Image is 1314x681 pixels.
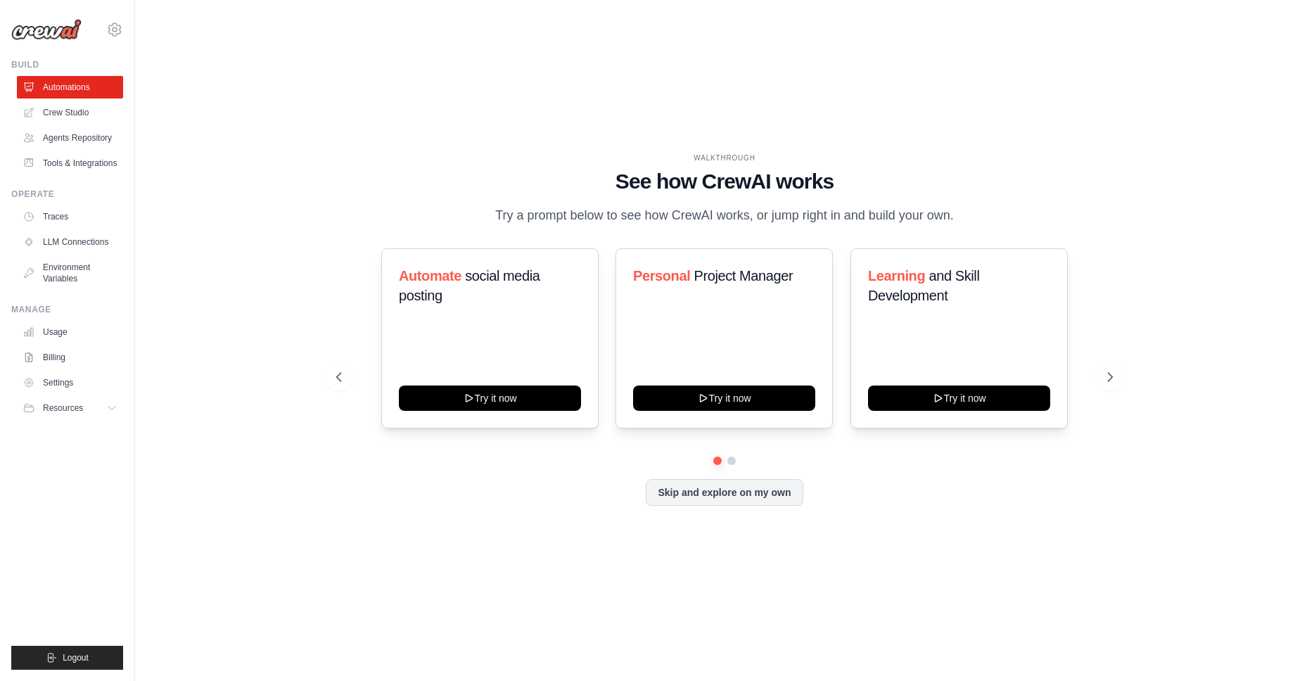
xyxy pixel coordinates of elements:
a: Automations [17,76,123,98]
div: Operate [11,189,123,200]
a: LLM Connections [17,231,123,253]
span: Automate [399,268,461,284]
span: Learning [868,268,925,284]
span: Logout [63,652,89,663]
a: Traces [17,205,123,228]
a: Crew Studio [17,101,123,124]
a: Agents Repository [17,127,123,149]
button: Skip and explore on my own [646,479,803,506]
img: Logo [11,19,82,40]
a: Usage [17,321,123,343]
div: Manage [11,304,123,315]
button: Logout [11,646,123,670]
div: WALKTHROUGH [336,153,1113,163]
button: Try it now [633,386,815,411]
span: social media posting [399,268,540,303]
a: Billing [17,346,123,369]
button: Try it now [399,386,581,411]
span: Project Manager [694,268,793,284]
a: Settings [17,371,123,394]
p: Try a prompt below to see how CrewAI works, or jump right in and build your own. [488,205,961,226]
a: Environment Variables [17,256,123,290]
h1: See how CrewAI works [336,169,1113,194]
div: Build [11,59,123,70]
button: Try it now [868,386,1050,411]
span: and Skill Development [868,268,979,303]
span: Personal [633,268,690,284]
span: Resources [43,402,83,414]
a: Tools & Integrations [17,152,123,174]
button: Resources [17,397,123,419]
